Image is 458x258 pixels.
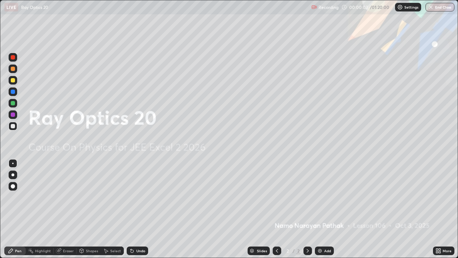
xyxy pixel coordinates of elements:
div: Highlight [35,249,51,253]
img: add-slide-button [317,248,323,254]
div: More [443,249,452,253]
div: 2 [296,248,301,254]
div: Undo [136,249,145,253]
div: 2 [284,249,291,253]
img: end-class-cross [428,4,434,10]
div: Slides [257,249,267,253]
p: LIVE [6,4,16,10]
div: Pen [15,249,21,253]
div: / [293,249,295,253]
div: Shapes [86,249,98,253]
p: Recording [318,5,338,10]
div: Select [110,249,121,253]
img: class-settings-icons [397,4,403,10]
div: Eraser [63,249,74,253]
button: End Class [425,3,454,11]
img: recording.375f2c34.svg [311,4,317,10]
p: Settings [404,5,418,9]
p: Ray Optics 20 [21,4,48,10]
div: Add [324,249,331,253]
